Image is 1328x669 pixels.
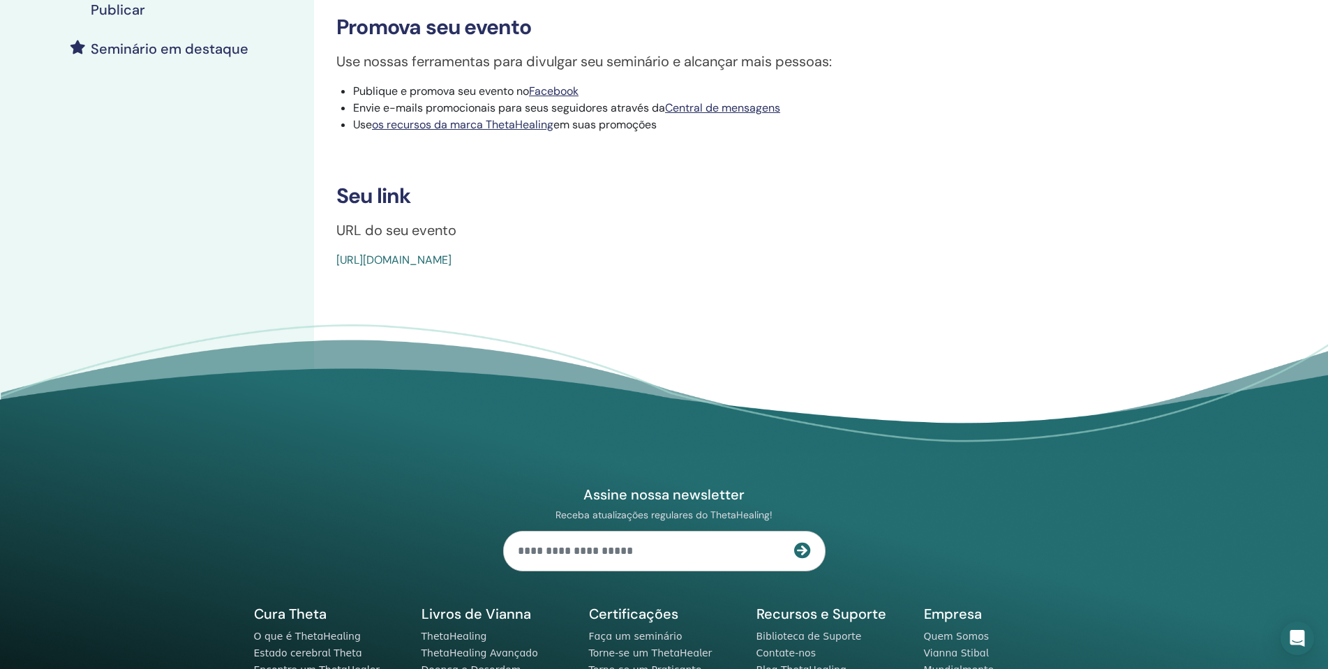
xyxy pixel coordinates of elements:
font: Envie e-mails promocionais para seus seguidores através da [353,100,665,115]
font: Use [353,117,372,132]
div: Abra o Intercom Messenger [1281,622,1314,655]
a: O que é ThetaHealing [254,631,361,642]
font: Seminário em destaque [91,40,248,58]
a: ThetaHealing [421,631,487,642]
font: Empresa [924,605,982,623]
font: em suas promoções [553,117,657,132]
font: Receba atualizações regulares do ThetaHealing! [555,509,773,521]
a: Biblioteca de Suporte [756,631,862,642]
a: Vianna Stibal [924,647,989,659]
font: Publicar [91,1,145,19]
a: [URL][DOMAIN_NAME] [336,253,452,267]
font: Publique e promova seu evento no [353,84,529,98]
font: Certificações [589,605,678,623]
font: URL do seu evento [336,221,456,239]
a: Quem Somos [924,631,990,642]
a: Contate-nos [756,647,816,659]
a: Estado cerebral Theta [254,647,362,659]
font: Recursos e Suporte [756,605,886,623]
a: ThetaHealing Avançado [421,647,538,659]
font: Livros de Vianna [421,605,531,623]
font: Seu link [336,182,411,209]
a: Central de mensagens [665,100,780,115]
font: Use nossas ferramentas para divulgar seu seminário e alcançar mais pessoas: [336,52,832,70]
a: os recursos da marca ThetaHealing [372,117,553,132]
font: Facebook [529,84,579,98]
font: Assine nossa newsletter [583,486,745,504]
font: Promova seu evento [336,13,532,40]
a: Torne-se um ThetaHealer [589,647,713,659]
font: Cura Theta [254,605,327,623]
a: Faça um seminário [589,631,682,642]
